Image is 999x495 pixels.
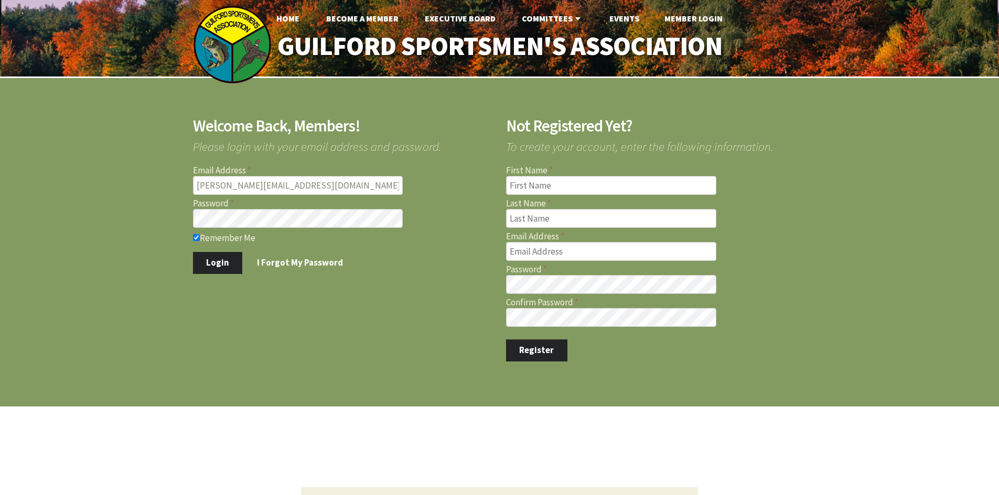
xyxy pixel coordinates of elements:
[416,8,504,29] a: Executive Board
[268,8,308,29] a: Home
[506,166,807,175] label: First Name
[193,166,493,175] label: Email Address
[193,134,493,152] span: Please login with your email address and password.
[193,5,272,84] img: logo_sm.png
[506,242,716,261] input: Email Address
[506,199,807,208] label: Last Name
[193,118,493,134] h2: Welcome Back, Members!
[506,209,716,228] input: Last Name
[506,176,716,195] input: First Name
[513,8,592,29] a: Committees
[601,8,648,29] a: Events
[193,199,493,208] label: Password
[193,176,403,195] input: Email Address
[193,234,200,241] input: Remember Me
[506,265,807,274] label: Password
[255,24,744,69] a: Guilford Sportsmen's Association
[506,232,807,241] label: Email Address
[193,252,243,274] button: Login
[506,339,567,361] button: Register
[506,118,807,134] h2: Not Registered Yet?
[193,232,493,243] label: Remember Me
[244,252,357,274] a: I Forgot My Password
[506,134,807,152] span: To create your account, enter the following information.
[506,298,807,307] label: Confirm Password
[318,8,407,29] a: Become A Member
[656,8,731,29] a: Member Login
